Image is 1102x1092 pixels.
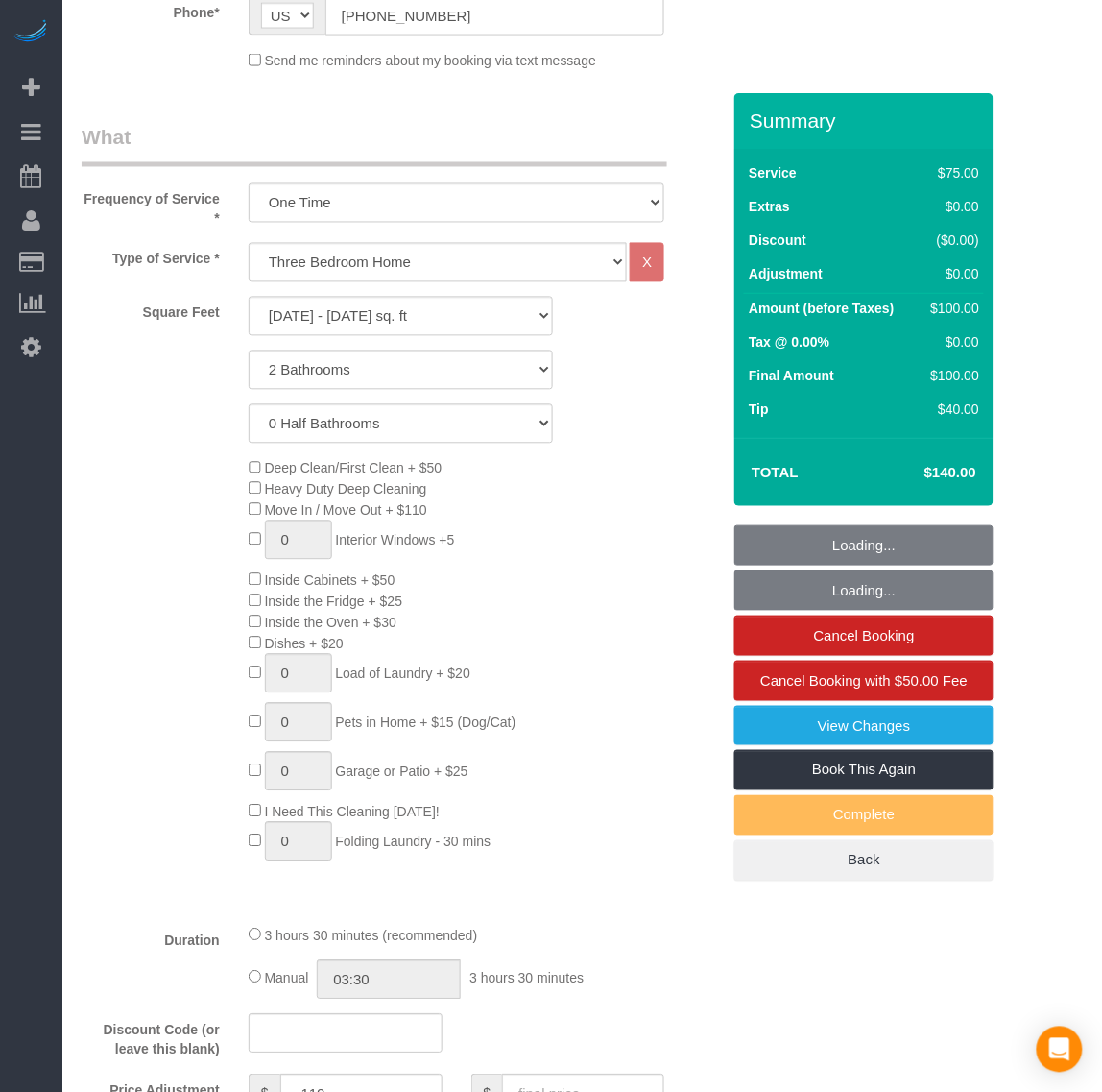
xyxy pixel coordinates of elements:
span: Pets in Home + $15 (Dog/Cat) [336,716,516,731]
h3: Summary [750,109,984,132]
a: Cancel Booking with $50.00 Fee [734,661,994,701]
span: 3 hours 30 minutes (recommended) [265,929,478,944]
span: Cancel Booking with $50.00 Fee [760,672,968,689]
div: $100.00 [923,366,979,385]
label: Duration [67,925,234,951]
label: Discount [749,231,806,250]
legend: What [82,124,667,167]
span: Load of Laundry + $20 [336,667,471,682]
label: Adjustment [749,264,823,283]
div: $40.00 [923,400,979,419]
label: Final Amount [749,366,834,385]
label: Discount Code (or leave this blank) [67,1014,234,1059]
label: Tip [749,400,769,419]
span: Deep Clean/First Clean + $50 [265,461,443,476]
div: $0.00 [923,264,979,283]
h4: $140.00 [867,465,976,481]
img: Automaid Logo [12,19,50,46]
span: Manual [265,971,309,986]
label: Frequency of Service * [67,183,234,229]
span: Send me reminders about my booking via text message [265,54,597,69]
div: $75.00 [923,163,979,182]
label: Service [749,163,797,182]
div: ($0.00) [923,231,979,250]
label: Square Feet [67,297,234,323]
span: 3 hours 30 minutes [469,971,584,986]
span: Heavy Duty Deep Cleaning [265,482,427,497]
label: Amount (before Taxes) [749,299,894,318]
span: Inside Cabinets + $50 [265,573,395,589]
span: Inside the Fridge + $25 [265,595,403,610]
a: Cancel Booking [734,616,994,656]
div: $0.00 [923,197,979,216]
span: Move In / Move Out + $110 [265,503,427,519]
a: Back [734,840,994,881]
a: View Changes [734,706,994,746]
label: Type of Service * [67,243,234,269]
span: Interior Windows +5 [336,533,455,548]
label: Tax @ 0.00% [749,332,829,352]
div: $100.00 [923,299,979,318]
span: Inside the Oven + $30 [265,616,396,631]
span: I Need This Cleaning [DATE]! [265,805,440,820]
div: Open Intercom Messenger [1037,1027,1083,1073]
span: Folding Laundry - 30 mins [336,835,491,850]
strong: Total [752,464,799,480]
span: Dishes + $20 [265,637,344,652]
label: Extras [749,197,790,216]
a: Book This Again [734,750,994,790]
span: Garage or Patio + $25 [336,764,468,780]
div: $0.00 [923,332,979,352]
